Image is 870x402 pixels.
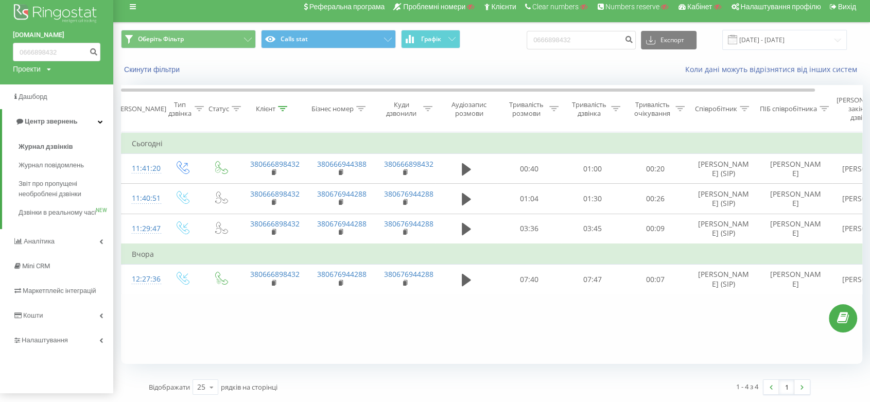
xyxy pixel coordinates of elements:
span: Кошти [23,311,43,319]
button: Графік [401,30,460,48]
div: Статус [208,104,229,113]
a: 380666944388 [317,159,367,169]
td: [PERSON_NAME] [760,265,832,294]
td: 01:04 [497,184,562,214]
span: Оберіть Фільтр [138,35,184,43]
span: Вихід [838,3,856,11]
div: Співробітник [695,104,737,113]
div: Тривалість очікування [632,100,673,118]
input: Пошук за номером [527,31,636,49]
td: 01:00 [562,154,623,184]
div: Бізнес номер [311,104,354,113]
div: Проекти [13,64,41,74]
div: ПІБ співробітника [760,104,817,113]
td: 00:07 [623,265,688,294]
td: 07:40 [497,265,562,294]
td: 01:30 [562,184,623,214]
td: 03:36 [497,214,562,244]
div: 1 - 4 з 4 [736,381,758,392]
a: 380666898432 [250,219,300,229]
a: 380676944288 [317,189,367,199]
a: 380666898432 [250,189,300,199]
a: Центр звернень [2,109,113,134]
span: Проблемні номери [403,3,465,11]
td: [PERSON_NAME] (SIP) [688,154,760,184]
a: Журнал дзвінків [19,137,113,156]
span: Налаштування [22,336,68,344]
div: Тривалість дзвінка [570,100,608,118]
a: 380666898432 [250,159,300,169]
span: Маркетплейс інтеграцій [23,287,96,294]
a: Коли дані можуть відрізнятися вiд інших систем [685,64,862,74]
span: Центр звернень [25,117,77,125]
span: Clear numbers [532,3,579,11]
a: Дзвінки в реальному часіNEW [19,203,113,222]
span: Кабінет [687,3,712,11]
td: [PERSON_NAME] [760,154,832,184]
span: Відображати [149,382,190,392]
div: Аудіозапис розмови [444,100,494,118]
span: Журнал повідомлень [19,160,84,170]
div: Тип дзвінка [169,100,192,118]
td: [PERSON_NAME] [760,184,832,214]
button: Експорт [641,31,697,49]
span: Журнал дзвінків [19,142,73,152]
button: Calls stat [261,30,396,48]
span: Дашборд [19,93,47,100]
td: 00:26 [623,184,688,214]
a: Журнал повідомлень [19,156,113,174]
div: 11:41:20 [132,159,152,179]
td: 03:45 [562,214,623,244]
td: [PERSON_NAME] [760,214,832,244]
div: 11:40:51 [132,188,152,208]
div: Куди дзвонили [382,100,421,118]
span: Клієнти [491,3,516,11]
span: Дзвінки в реальному часі [19,207,96,218]
span: рядків на сторінці [221,382,277,392]
td: 00:20 [623,154,688,184]
div: Тривалість розмови [506,100,547,118]
a: 380676944288 [384,219,433,229]
button: Оберіть Фільтр [121,30,256,48]
td: [PERSON_NAME] (SIP) [688,265,760,294]
span: Numbers reserve [605,3,659,11]
td: 00:40 [497,154,562,184]
div: [PERSON_NAME] [115,104,167,113]
input: Пошук за номером [13,43,100,61]
button: Скинути фільтри [121,65,185,74]
td: 00:09 [623,214,688,244]
div: 12:27:36 [132,269,152,289]
span: Налаштування профілю [740,3,821,11]
td: 07:47 [562,265,623,294]
a: 380666898432 [384,159,433,169]
a: 380676944288 [384,189,433,199]
a: 1 [779,380,794,394]
a: [DOMAIN_NAME] [13,30,100,40]
span: Mini CRM [22,262,50,270]
span: Графік [421,36,441,43]
td: [PERSON_NAME] (SIP) [688,214,760,244]
td: [PERSON_NAME] (SIP) [688,184,760,214]
span: Звіт про пропущені необроблені дзвінки [19,179,108,199]
span: Аналiтика [24,237,55,245]
a: Звіт про пропущені необроблені дзвінки [19,174,113,203]
div: 11:29:47 [132,219,152,239]
a: 380666898432 [250,269,300,279]
span: Реферальна програма [309,3,385,11]
a: 380676944288 [317,269,367,279]
img: Ringostat logo [13,2,100,27]
div: 25 [197,382,205,392]
div: Клієнт [256,104,275,113]
a: 380676944288 [317,219,367,229]
a: 380676944288 [384,269,433,279]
